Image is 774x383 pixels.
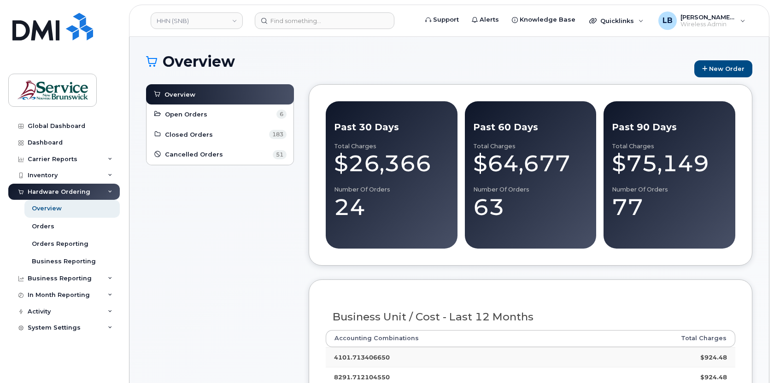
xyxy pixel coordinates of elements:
h3: Business Unit / Cost - Last 12 Months [333,311,728,323]
div: $64,677 [473,150,588,177]
div: 77 [612,193,727,221]
span: Open Orders [165,110,207,119]
a: New Order [694,60,752,77]
a: Closed Orders 183 [153,129,287,140]
div: Past 30 Days [334,121,449,134]
a: Overview [153,89,287,100]
div: Number of Orders [612,186,727,193]
span: Cancelled Orders [165,150,223,159]
div: Number of Orders [334,186,449,193]
span: Overview [164,90,195,99]
span: Closed Orders [165,130,213,139]
strong: $924.48 [700,373,727,381]
div: Total Charges [612,143,727,150]
h1: Overview [146,53,690,70]
span: 6 [276,110,287,119]
strong: $924.48 [700,354,727,361]
a: Cancelled Orders 51 [153,149,287,160]
div: Number of Orders [473,186,588,193]
div: $75,149 [612,150,727,177]
th: Total Charges [579,330,735,347]
strong: 4101.713406650 [334,354,390,361]
strong: 8291.712104550 [334,373,390,381]
div: Past 90 Days [612,121,727,134]
div: 24 [334,193,449,221]
div: $26,366 [334,150,449,177]
div: Total Charges [473,143,588,150]
span: 183 [269,130,287,139]
div: Past 60 Days [473,121,588,134]
span: 51 [273,150,287,159]
div: Total Charges [334,143,449,150]
th: Accounting Combinations [326,330,579,347]
div: 63 [473,193,588,221]
a: Open Orders 6 [153,109,287,120]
